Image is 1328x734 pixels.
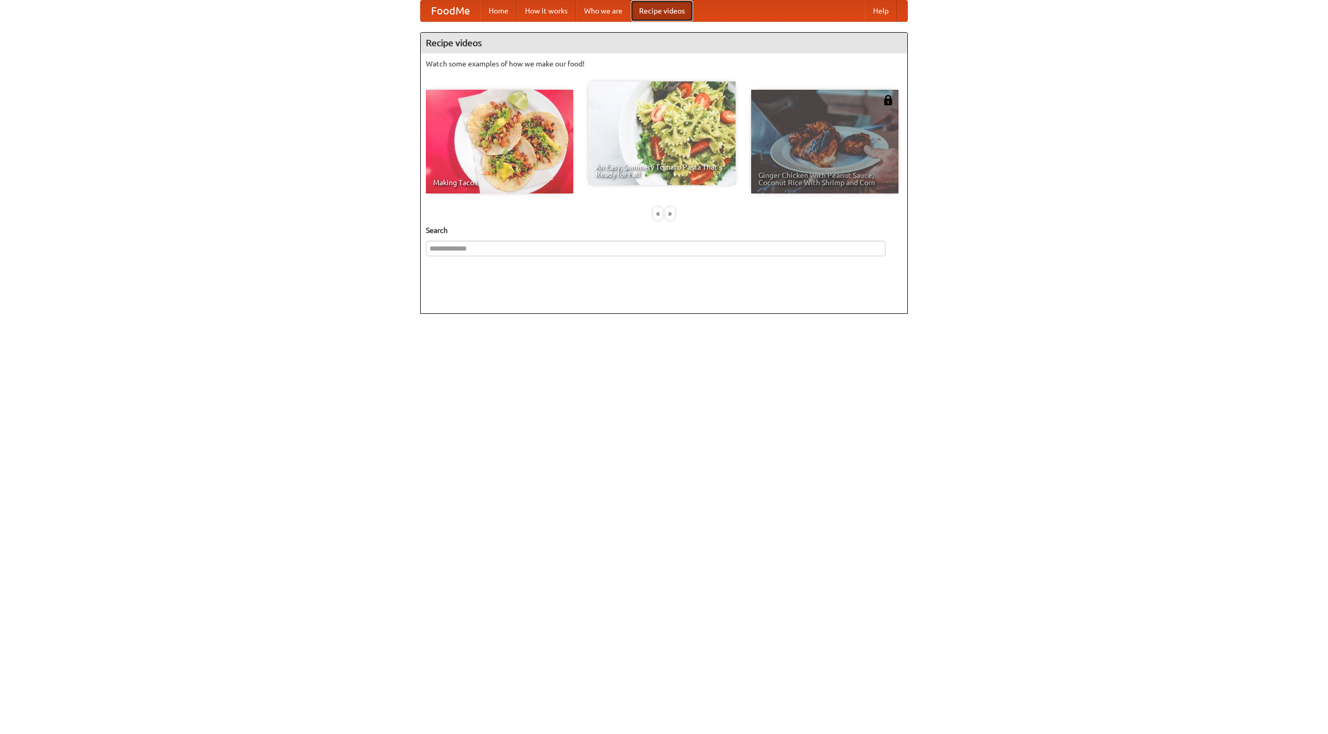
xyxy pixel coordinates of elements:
a: Recipe videos [631,1,693,21]
a: Home [480,1,517,21]
span: An Easy, Summery Tomato Pasta That's Ready for Fall [596,163,728,178]
h5: Search [426,225,902,236]
a: An Easy, Summery Tomato Pasta That's Ready for Fall [588,81,736,185]
div: « [653,207,662,220]
span: Making Tacos [433,179,566,186]
div: » [666,207,675,220]
p: Watch some examples of how we make our food! [426,59,902,69]
a: FoodMe [421,1,480,21]
a: Who we are [576,1,631,21]
a: Making Tacos [426,90,573,193]
img: 483408.png [883,95,893,105]
a: Help [865,1,897,21]
a: How it works [517,1,576,21]
h4: Recipe videos [421,33,907,53]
